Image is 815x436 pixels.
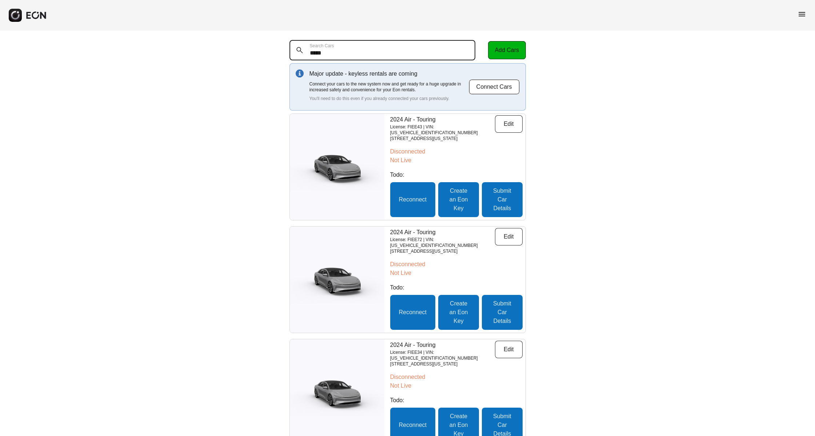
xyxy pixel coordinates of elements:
[390,361,495,367] p: [STREET_ADDRESS][US_STATE]
[390,381,523,390] p: Not Live
[390,269,523,277] p: Not Live
[290,143,384,191] img: car
[488,41,526,59] button: Add Cars
[390,248,495,254] p: [STREET_ADDRESS][US_STATE]
[469,79,520,95] button: Connect Cars
[495,228,523,245] button: Edit
[798,10,806,19] span: menu
[390,124,495,136] p: License: FIEE43 | VIN: [US_VEHICLE_IDENTIFICATION_NUMBER]
[390,136,495,141] p: [STREET_ADDRESS][US_STATE]
[309,81,469,93] p: Connect your cars to the new system now and get ready for a huge upgrade in increased safety and ...
[390,182,436,217] button: Reconnect
[290,369,384,416] img: car
[390,396,523,405] p: Todo:
[482,295,522,330] button: Submit Car Details
[495,341,523,358] button: Edit
[390,349,495,361] p: License: FIEE34 | VIN: [US_VEHICLE_IDENTIFICATION_NUMBER]
[290,256,384,303] img: car
[309,96,469,101] p: You'll need to do this even if you already connected your cars previously.
[310,43,334,49] label: Search Cars
[390,295,436,330] button: Reconnect
[390,283,523,292] p: Todo:
[390,260,523,269] p: Disconnected
[390,228,495,237] p: 2024 Air - Touring
[390,171,523,179] p: Todo:
[438,295,479,330] button: Create an Eon Key
[390,147,523,156] p: Disconnected
[390,156,523,165] p: Not Live
[495,115,523,133] button: Edit
[309,69,469,78] p: Major update - keyless rentals are coming
[438,182,479,217] button: Create an Eon Key
[390,341,495,349] p: 2024 Air - Touring
[390,115,495,124] p: 2024 Air - Touring
[390,237,495,248] p: License: FIEE72 | VIN: [US_VEHICLE_IDENTIFICATION_NUMBER]
[482,182,522,217] button: Submit Car Details
[296,69,304,77] img: info
[390,373,523,381] p: Disconnected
